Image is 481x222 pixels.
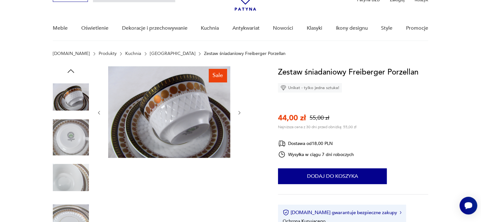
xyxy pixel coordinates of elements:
a: [DOMAIN_NAME] [53,51,90,56]
a: Meble [53,16,68,40]
a: Style [381,16,392,40]
img: Zdjęcie produktu Zestaw śniadaniowy Freiberger Porzellan [53,159,89,195]
a: Antykwariat [232,16,260,40]
img: Ikona strzałki w prawo [400,211,402,214]
a: [GEOGRAPHIC_DATA] [150,51,195,56]
a: Dekoracje i przechowywanie [122,16,187,40]
a: Kuchnia [201,16,219,40]
a: Nowości [273,16,293,40]
p: 44,00 zł [278,113,306,123]
div: Unikat - tylko jedna sztuka! [278,83,342,93]
a: Ikony designu [336,16,367,40]
button: Dodaj do koszyka [278,168,387,184]
div: Sale [209,69,227,82]
p: Najniższa cena z 30 dni przed obniżką: 55,00 zł [278,124,356,129]
img: Ikona dostawy [278,140,286,147]
img: Zdjęcie produktu Zestaw śniadaniowy Freiberger Porzellan [53,119,89,155]
button: [DOMAIN_NAME] gwarantuje bezpieczne zakupy [283,209,401,216]
img: Ikona certyfikatu [283,209,289,216]
iframe: Smartsupp widget button [459,197,477,214]
img: Zdjęcie produktu Zestaw śniadaniowy Freiberger Porzellan [53,79,89,115]
div: Wysyłka w ciągu 7 dni roboczych [278,151,354,158]
a: Oświetlenie [81,16,108,40]
div: Dostawa od 18,00 PLN [278,140,354,147]
a: Promocje [406,16,428,40]
a: Klasyki [307,16,322,40]
img: Ikona diamentu [281,85,286,91]
a: Produkty [99,51,117,56]
p: 55,00 zł [310,114,329,122]
h1: Zestaw śniadaniowy Freiberger Porzellan [278,66,418,78]
a: Kuchnia [125,51,141,56]
p: Zestaw śniadaniowy Freiberger Porzellan [204,51,286,56]
img: Zdjęcie produktu Zestaw śniadaniowy Freiberger Porzellan [108,66,230,158]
